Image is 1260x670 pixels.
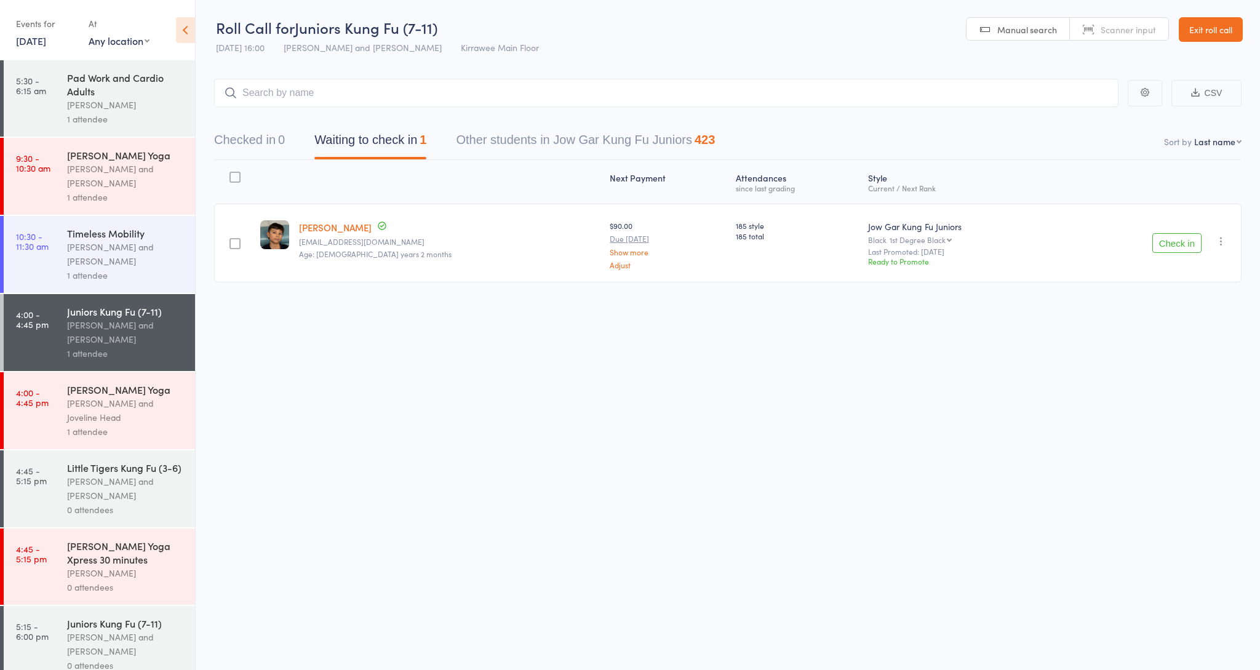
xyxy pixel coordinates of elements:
div: [PERSON_NAME] and Joveline Head [67,396,185,425]
div: 1 attendee [67,425,185,439]
a: 4:45 -5:15 pmLittle Tigers Kung Fu (3-6)[PERSON_NAME] and [PERSON_NAME]0 attendees [4,450,195,527]
div: Events for [16,14,76,34]
label: Sort by [1164,135,1192,148]
a: [DATE] [16,34,46,47]
span: Scanner input [1101,23,1156,36]
a: 4:45 -5:15 pm[PERSON_NAME] Yoga Xpress 30 minutes[PERSON_NAME]0 attendees [4,528,195,605]
div: Black [868,236,1056,244]
a: 5:30 -6:15 amPad Work and Cardio Adults[PERSON_NAME]1 attendee [4,60,195,137]
button: Checked in0 [214,127,285,159]
small: Due [DATE] [610,234,726,243]
div: 0 attendees [67,503,185,517]
span: Age: [DEMOGRAPHIC_DATA] years 2 months [299,249,452,259]
div: [PERSON_NAME] and [PERSON_NAME] [67,474,185,503]
time: 9:30 - 10:30 am [16,153,50,173]
div: [PERSON_NAME] and [PERSON_NAME] [67,240,185,268]
div: At [89,14,150,34]
span: 185 style [736,220,858,231]
div: 423 [695,133,715,146]
div: 0 [278,133,285,146]
div: 1 attendee [67,190,185,204]
div: Last name [1194,135,1235,148]
time: 4:00 - 4:45 pm [16,388,49,407]
div: Next Payment [605,166,731,198]
time: 4:45 - 5:15 pm [16,466,47,485]
img: image1751542561.png [260,220,289,249]
div: 1st Degree Black [890,236,946,244]
div: 0 attendees [67,580,185,594]
div: [PERSON_NAME] [67,98,185,112]
div: [PERSON_NAME] Yoga [67,383,185,396]
a: Show more [610,248,726,256]
time: 5:30 - 6:15 am [16,76,46,95]
div: [PERSON_NAME] and [PERSON_NAME] [67,162,185,190]
button: Waiting to check in1 [314,127,426,159]
a: 10:30 -11:30 amTimeless Mobility[PERSON_NAME] and [PERSON_NAME]1 attendee [4,216,195,293]
span: Roll Call for [216,17,295,38]
small: Dr.ccliu@gmail.com [299,237,600,246]
div: Atten­dances [731,166,863,198]
span: [PERSON_NAME] and [PERSON_NAME] [284,41,442,54]
div: Timeless Mobility [67,226,185,240]
div: 1 attendee [67,268,185,282]
div: Pad Work and Cardio Adults [67,71,185,98]
div: Style [863,166,1061,198]
time: 10:30 - 11:30 am [16,231,49,251]
div: Juniors Kung Fu (7-11) [67,616,185,630]
div: 1 [420,133,426,146]
a: Exit roll call [1179,17,1243,42]
a: Adjust [610,261,726,269]
time: 4:00 - 4:45 pm [16,309,49,329]
span: Juniors Kung Fu (7-11) [295,17,437,38]
div: [PERSON_NAME] Yoga Xpress 30 minutes [67,539,185,566]
div: Little Tigers Kung Fu (3-6) [67,461,185,474]
a: 4:00 -4:45 pm[PERSON_NAME] Yoga[PERSON_NAME] and Joveline Head1 attendee [4,372,195,449]
div: [PERSON_NAME] and [PERSON_NAME] [67,318,185,346]
span: Kirrawee Main Floor [461,41,539,54]
div: 1 attendee [67,346,185,361]
div: Any location [89,34,150,47]
div: [PERSON_NAME] and [PERSON_NAME] [67,630,185,658]
div: Current / Next Rank [868,184,1056,192]
div: Ready to Promote [868,256,1056,266]
div: [PERSON_NAME] [67,566,185,580]
span: Manual search [997,23,1057,36]
a: [PERSON_NAME] [299,221,372,234]
time: 5:15 - 6:00 pm [16,621,49,641]
div: 1 attendee [67,112,185,126]
small: Last Promoted: [DATE] [868,247,1056,256]
a: 4:00 -4:45 pmJuniors Kung Fu (7-11)[PERSON_NAME] and [PERSON_NAME]1 attendee [4,294,195,371]
button: Check in [1152,233,1202,253]
div: $90.00 [610,220,726,269]
a: 9:30 -10:30 am[PERSON_NAME] Yoga[PERSON_NAME] and [PERSON_NAME]1 attendee [4,138,195,215]
span: 185 total [736,231,858,241]
time: 4:45 - 5:15 pm [16,544,47,564]
div: Jow Gar Kung Fu Juniors [868,220,1056,233]
div: Juniors Kung Fu (7-11) [67,305,185,318]
div: since last grading [736,184,858,192]
div: [PERSON_NAME] Yoga [67,148,185,162]
input: Search by name [214,79,1118,107]
span: [DATE] 16:00 [216,41,265,54]
button: CSV [1171,80,1242,106]
button: Other students in Jow Gar Kung Fu Juniors423 [456,127,715,159]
